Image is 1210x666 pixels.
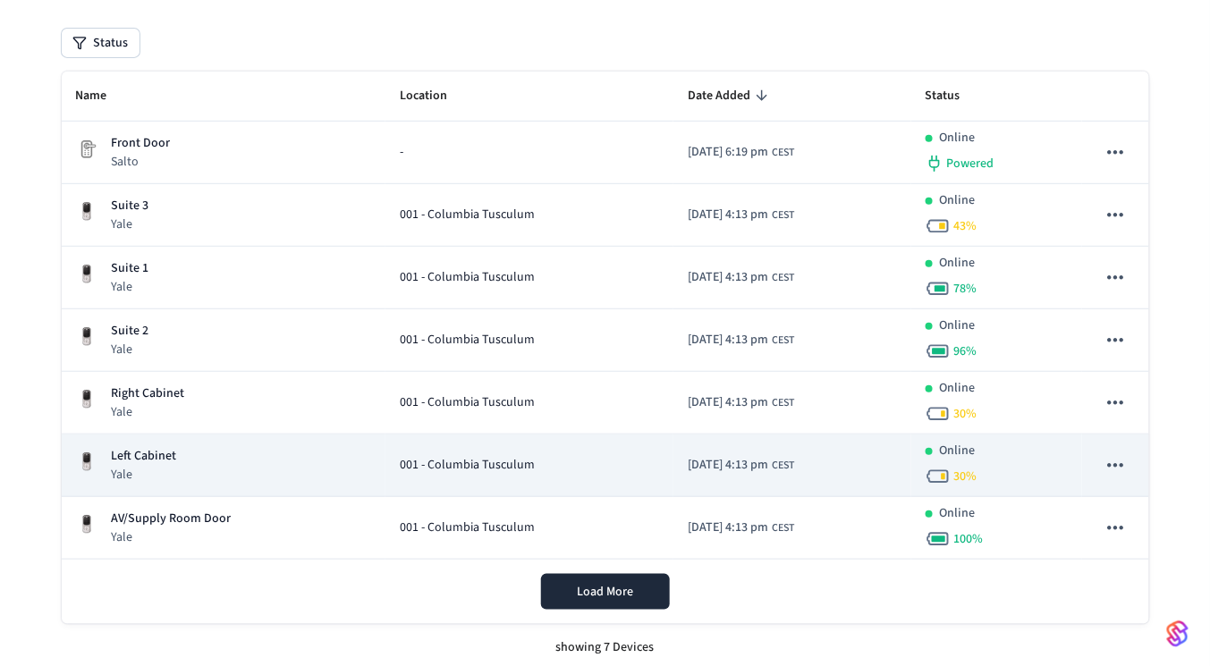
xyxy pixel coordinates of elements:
span: Powered [947,155,994,173]
span: 96 % [954,342,977,360]
span: 30 % [954,468,977,485]
span: [DATE] 4:13 pm [688,456,768,475]
span: 001 - Columbia Tusculum [400,268,535,287]
span: - [400,143,403,162]
p: Online [940,254,976,273]
span: [DATE] 4:13 pm [688,393,768,412]
p: Yale [112,215,149,233]
table: sticky table [62,72,1149,560]
p: Online [940,316,976,335]
img: Placeholder Lock Image [76,139,97,160]
img: Yale Assure Touchscreen Wifi Smart Lock, Satin Nickel, Front [76,264,97,285]
span: 001 - Columbia Tusculum [400,456,535,475]
div: Europe/Warsaw [688,206,794,224]
p: Yale [112,466,177,484]
p: Online [940,442,976,460]
p: Yale [112,528,232,546]
span: 78 % [954,280,977,298]
button: Load More [541,574,670,610]
span: 001 - Columbia Tusculum [400,331,535,350]
p: Online [940,379,976,398]
p: Online [940,191,976,210]
span: Status [926,82,984,110]
p: Yale [112,278,149,296]
span: 001 - Columbia Tusculum [400,393,535,412]
img: Yale Assure Touchscreen Wifi Smart Lock, Satin Nickel, Front [76,514,97,535]
div: Europe/Warsaw [688,518,794,537]
p: AV/Supply Room Door [112,510,232,528]
p: Suite 2 [112,322,149,341]
p: Online [940,129,976,148]
p: Yale [112,403,185,421]
div: Europe/Warsaw [688,268,794,287]
span: Name [76,82,131,110]
div: Europe/Warsaw [688,456,794,475]
img: Yale Assure Touchscreen Wifi Smart Lock, Satin Nickel, Front [76,201,97,223]
div: Europe/Warsaw [688,331,794,350]
span: CEST [772,145,794,161]
img: Yale Assure Touchscreen Wifi Smart Lock, Satin Nickel, Front [76,451,97,473]
span: CEST [772,395,794,411]
span: Date Added [688,82,774,110]
span: Location [400,82,470,110]
span: 100 % [954,530,984,548]
p: Suite 1 [112,259,149,278]
img: SeamLogoGradient.69752ec5.svg [1167,620,1189,648]
span: CEST [772,207,794,223]
button: Status [62,29,140,57]
p: Right Cabinet [112,384,185,403]
p: Suite 3 [112,197,149,215]
span: 43 % [954,217,977,235]
span: [DATE] 4:13 pm [688,268,768,287]
p: Yale [112,341,149,358]
img: Yale Assure Touchscreen Wifi Smart Lock, Satin Nickel, Front [76,389,97,410]
div: Europe/Warsaw [688,143,794,162]
p: Salto [112,153,171,171]
p: Online [940,504,976,523]
span: 30 % [954,405,977,423]
div: Europe/Warsaw [688,393,794,412]
span: CEST [772,520,794,536]
p: Front Door [112,134,171,153]
span: CEST [772,333,794,349]
span: [DATE] 4:13 pm [688,206,768,224]
span: CEST [772,270,794,286]
span: [DATE] 4:13 pm [688,518,768,537]
span: Load More [577,583,633,601]
span: [DATE] 6:19 pm [688,143,768,162]
p: Left Cabinet [112,447,177,466]
span: [DATE] 4:13 pm [688,331,768,350]
span: 001 - Columbia Tusculum [400,518,535,537]
img: Yale Assure Touchscreen Wifi Smart Lock, Satin Nickel, Front [76,326,97,348]
span: 001 - Columbia Tusculum [400,206,535,224]
span: CEST [772,458,794,474]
